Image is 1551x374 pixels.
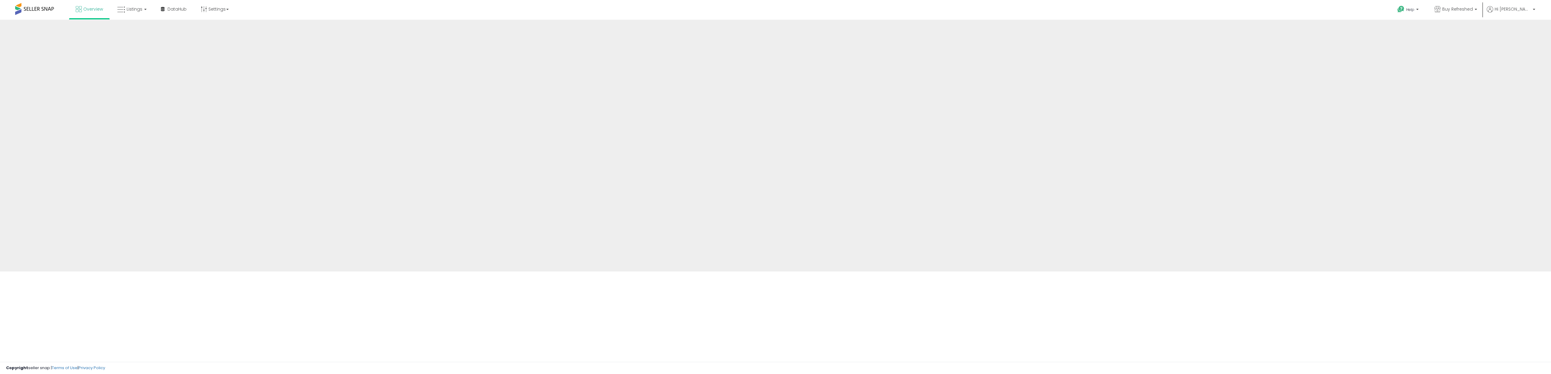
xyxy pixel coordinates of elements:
[1495,6,1531,12] span: Hi [PERSON_NAME]
[1397,5,1405,13] i: Get Help
[127,6,142,12] span: Listings
[1393,1,1425,20] a: Help
[1487,6,1535,20] a: Hi [PERSON_NAME]
[168,6,187,12] span: DataHub
[1406,7,1414,12] span: Help
[1442,6,1473,12] span: Buy Refreshed
[83,6,103,12] span: Overview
